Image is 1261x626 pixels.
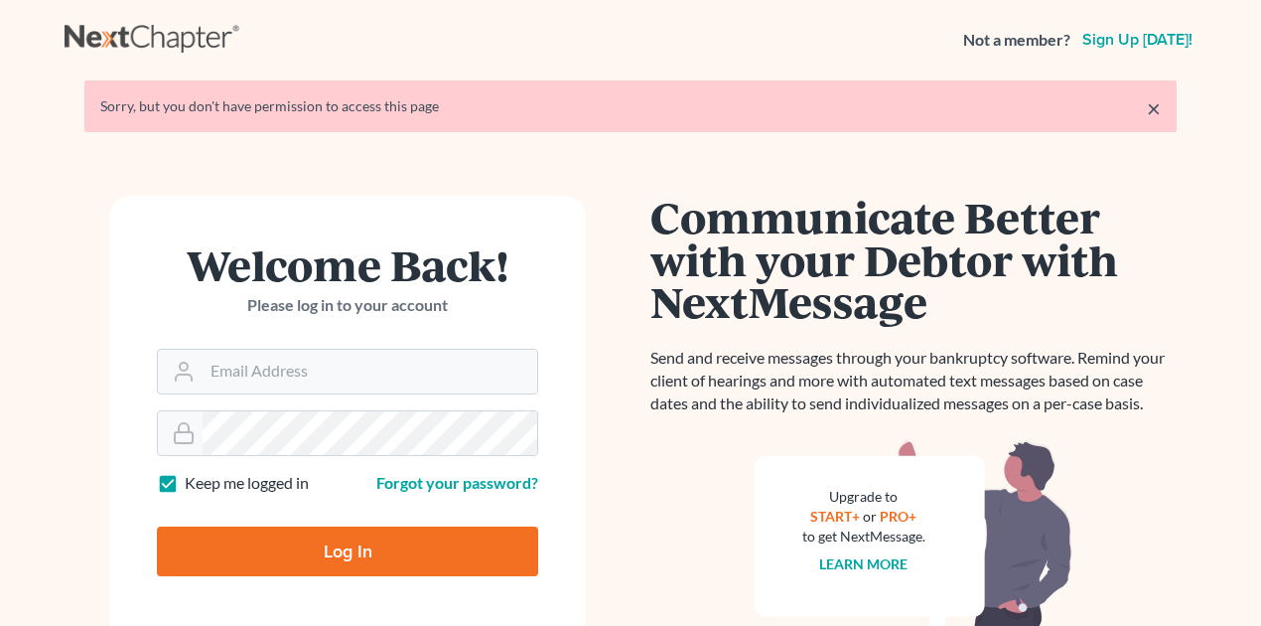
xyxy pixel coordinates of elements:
a: Forgot your password? [376,473,538,492]
a: PRO+ [881,508,917,525]
h1: Welcome Back! [157,243,538,286]
div: to get NextMessage. [802,527,925,547]
h1: Communicate Better with your Debtor with NextMessage [650,196,1177,323]
strong: Not a member? [963,29,1070,52]
div: Sorry, but you don't have permission to access this page [100,96,1161,116]
p: Please log in to your account [157,294,538,317]
a: × [1147,96,1161,120]
label: Keep me logged in [185,472,309,495]
div: Upgrade to [802,487,925,507]
input: Log In [157,527,538,576]
p: Send and receive messages through your bankruptcy software. Remind your client of hearings and mo... [650,347,1177,415]
a: START+ [811,508,861,525]
a: Learn more [820,555,909,572]
input: Email Address [203,350,537,393]
a: Sign up [DATE]! [1078,32,1196,48]
span: or [864,508,878,525]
